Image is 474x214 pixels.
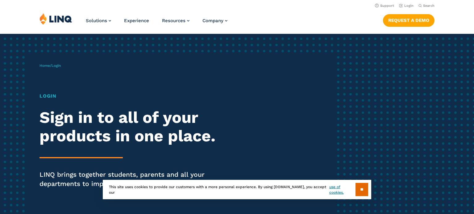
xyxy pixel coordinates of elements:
a: Request a Demo [383,14,434,26]
button: Open Search Bar [418,3,434,8]
span: / [39,63,61,68]
a: Solutions [86,18,111,23]
a: Experience [124,18,149,23]
img: LINQ | K‑12 Software [39,13,72,25]
a: Support [375,4,394,8]
nav: Primary Navigation [86,13,227,33]
span: Login [52,63,61,68]
div: This site uses cookies to provide our customers with a more personal experience. By using [DOMAIN... [103,180,371,199]
nav: Button Navigation [383,13,434,26]
a: Company [202,18,227,23]
a: Home [39,63,50,68]
span: Search [423,4,434,8]
h1: Login [39,92,222,100]
a: use of cookies. [329,184,355,195]
a: Login [399,4,414,8]
h2: Sign in to all of your products in one place. [39,108,222,145]
span: Resources [162,18,185,23]
span: Solutions [86,18,107,23]
a: Resources [162,18,189,23]
span: Company [202,18,223,23]
p: LINQ brings together students, parents and all your departments to improve efficiency and transpa... [39,170,222,188]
